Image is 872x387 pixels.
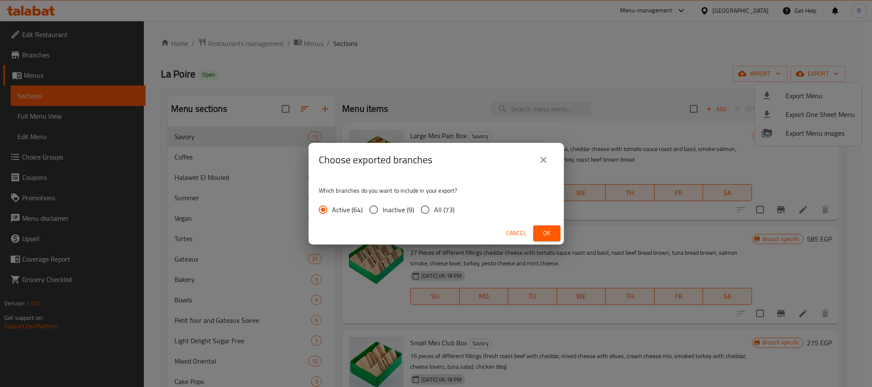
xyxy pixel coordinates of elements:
[533,150,554,170] button: close
[319,153,432,167] h2: Choose exported branches
[383,205,414,215] span: Inactive (9)
[503,225,530,241] button: Cancel
[540,228,554,239] span: Ok
[533,225,560,241] button: Ok
[506,228,526,239] span: Cancel
[332,205,363,215] span: Active (64)
[319,186,554,195] p: Which branches do you want to include in your export?
[434,205,455,215] span: All (73)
